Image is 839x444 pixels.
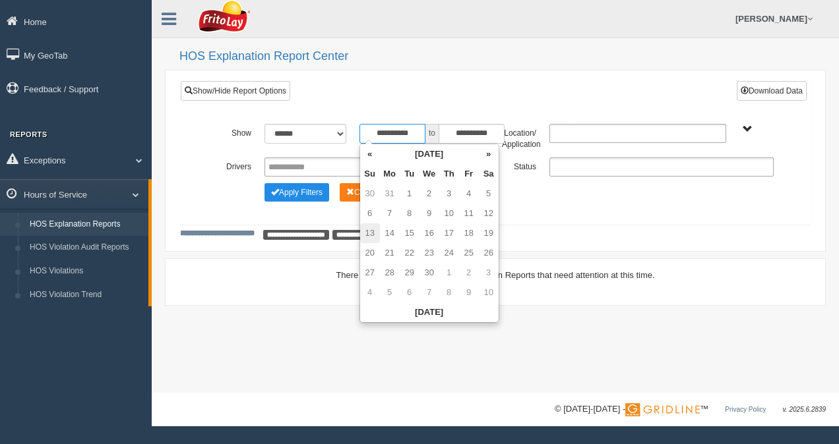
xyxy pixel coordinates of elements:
th: [DATE] [360,302,499,322]
td: 5 [380,283,400,302]
td: 4 [459,184,479,204]
label: Status [495,157,543,173]
td: 13 [360,223,380,243]
img: Gridline [625,403,700,416]
button: Download Data [737,81,807,101]
td: 25 [459,243,479,263]
td: 10 [439,204,459,223]
th: Fr [459,164,479,184]
td: 1 [439,263,459,283]
td: 21 [380,243,400,263]
button: Change Filter Options [340,183,404,202]
td: 11 [459,204,479,223]
th: [DATE] [380,144,479,164]
td: 3 [479,263,499,283]
td: 8 [439,283,459,302]
td: 2 [419,184,439,204]
a: HOS Violation Audit Reports [24,236,148,260]
td: 9 [419,204,439,223]
a: HOS Violation Trend [24,283,148,307]
td: 7 [419,283,439,302]
td: 18 [459,223,479,243]
th: Th [439,164,459,184]
td: 7 [380,204,400,223]
td: 14 [380,223,400,243]
td: 30 [419,263,439,283]
span: v. 2025.6.2839 [783,406,826,413]
div: There are no HOS Violations or Explanation Reports that need attention at this time. [180,269,811,281]
td: 17 [439,223,459,243]
th: Tu [400,164,419,184]
td: 28 [380,263,400,283]
td: 8 [400,204,419,223]
td: 22 [400,243,419,263]
td: 2 [459,263,479,283]
label: Drivers [210,157,258,173]
th: We [419,164,439,184]
td: 15 [400,223,419,243]
td: 5 [479,184,499,204]
td: 12 [479,204,499,223]
th: Mo [380,164,400,184]
label: Location/ Application [495,124,543,151]
td: 6 [400,283,419,302]
h2: HOS Explanation Report Center [179,50,826,63]
th: « [360,144,380,164]
th: Su [360,164,380,184]
a: HOS Violations [24,260,148,283]
td: 29 [400,263,419,283]
td: 24 [439,243,459,263]
td: 20 [360,243,380,263]
td: 31 [380,184,400,204]
th: » [479,144,499,164]
td: 4 [360,283,380,302]
td: 1 [400,184,419,204]
th: Sa [479,164,499,184]
td: 10 [479,283,499,302]
a: HOS Explanation Reports [24,213,148,236]
td: 19 [479,223,499,243]
a: Privacy Policy [725,406,766,413]
td: 23 [419,243,439,263]
td: 30 [360,184,380,204]
label: Show [210,124,258,140]
td: 9 [459,283,479,302]
td: 6 [360,204,380,223]
button: Change Filter Options [264,183,329,202]
span: to [425,124,439,144]
td: 3 [439,184,459,204]
td: 16 [419,223,439,243]
td: 27 [360,263,380,283]
td: 26 [479,243,499,263]
a: Show/Hide Report Options [181,81,290,101]
div: © [DATE]-[DATE] - ™ [555,402,826,416]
